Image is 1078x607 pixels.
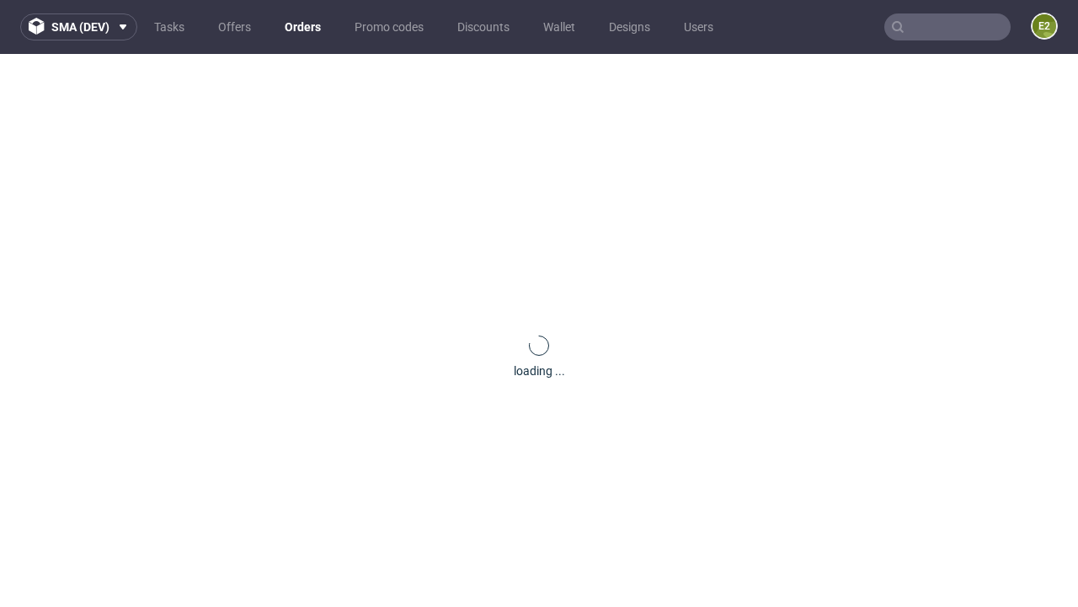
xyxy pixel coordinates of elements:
a: Designs [599,13,660,40]
figcaption: e2 [1033,14,1056,38]
button: sma (dev) [20,13,137,40]
div: loading ... [514,363,565,379]
a: Tasks [144,13,195,40]
a: Promo codes [344,13,434,40]
a: Discounts [447,13,520,40]
a: Wallet [533,13,585,40]
a: Orders [275,13,331,40]
a: Users [674,13,723,40]
a: Offers [208,13,261,40]
span: sma (dev) [51,21,109,33]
